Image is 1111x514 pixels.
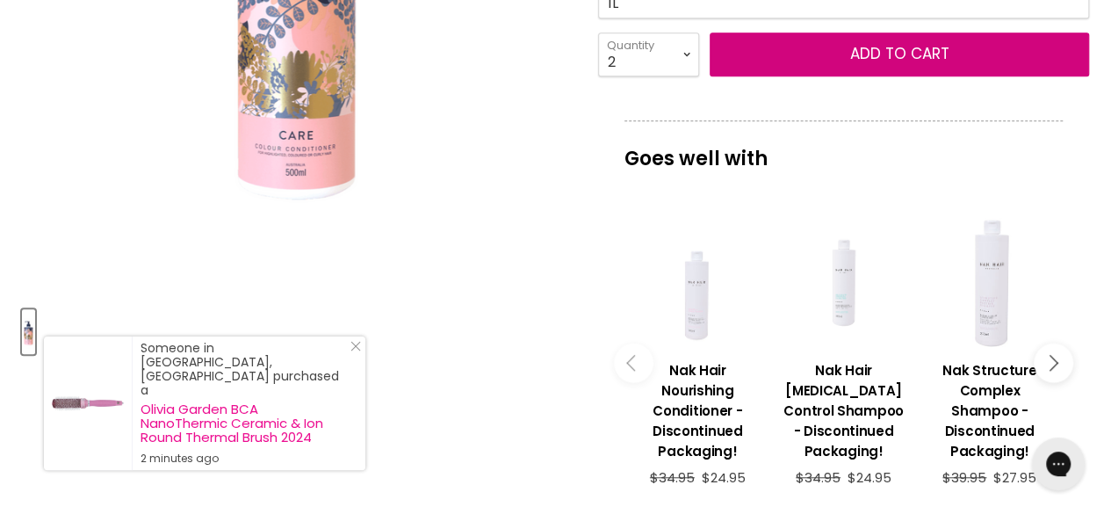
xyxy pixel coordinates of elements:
[796,468,840,487] span: $34.95
[702,468,746,487] span: $24.95
[926,347,1054,470] a: View product:Nak Structure Complex Shampoo - Discontinued Packaging!
[350,341,361,351] svg: Close Icon
[24,311,33,352] img: Nak Care Coloured Conditioner
[141,402,348,445] a: Olivia Garden BCA NanoThermic Ceramic & Ion Round Thermal Brush 2024
[633,347,761,470] a: View product:Nak Hair Nourishing Conditioner - Discontinued Packaging!
[850,43,949,64] span: Add to cart
[926,360,1054,461] h3: Nak Structure Complex Shampoo - Discontinued Packaging!
[44,337,132,470] a: Visit product page
[1023,431,1093,496] iframe: Gorgias live chat messenger
[633,360,761,461] h3: Nak Hair Nourishing Conditioner - Discontinued Packaging!
[19,304,574,354] div: Product thumbnails
[779,347,907,470] a: View product:Nak Hair Dandruff Control Shampoo - Discontinued Packaging!
[343,341,361,358] a: Close Notification
[598,33,699,76] select: Quantity
[848,468,891,487] span: $24.95
[779,360,907,461] h3: Nak Hair [MEDICAL_DATA] Control Shampoo - Discontinued Packaging!
[141,452,348,466] small: 2 minutes ago
[993,468,1036,487] span: $27.95
[22,309,35,354] button: Nak Care Coloured Conditioner
[650,468,695,487] span: $34.95
[624,120,1063,178] p: Goes well with
[710,33,1089,76] button: Add to cart
[141,341,348,466] div: Someone in [GEOGRAPHIC_DATA], [GEOGRAPHIC_DATA] purchased a
[942,468,986,487] span: $39.95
